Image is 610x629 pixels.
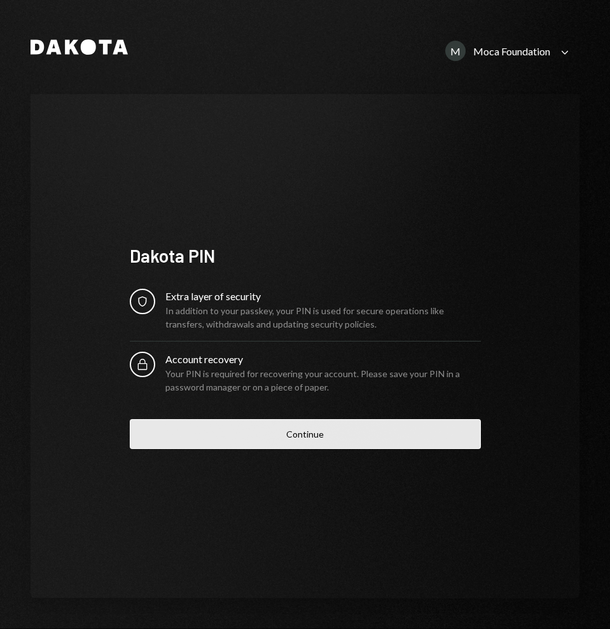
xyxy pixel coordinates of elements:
[473,45,550,57] div: Moca Foundation
[165,352,481,367] div: Account recovery
[165,289,481,304] div: Extra layer of security
[445,41,466,61] div: M
[165,304,481,331] div: In addition to your passkey, your PIN is used for secure operations like transfers, withdrawals a...
[165,367,481,394] div: Your PIN is required for recovering your account. Please save your PIN in a password manager or o...
[130,244,481,268] div: Dakota PIN
[130,419,481,449] button: Continue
